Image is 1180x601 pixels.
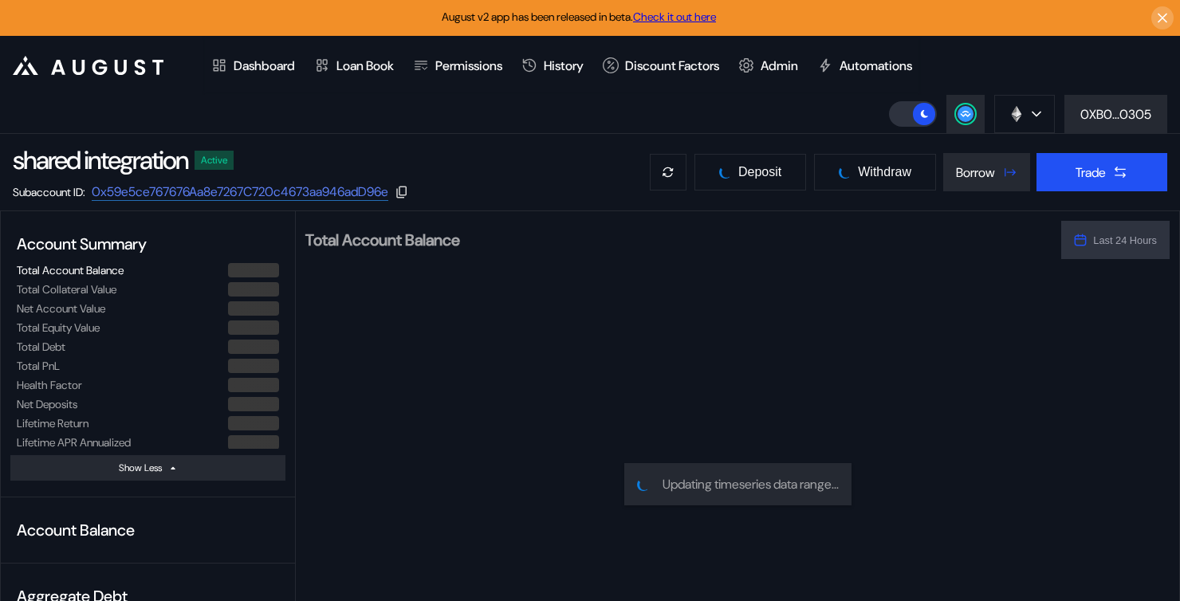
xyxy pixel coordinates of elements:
span: Updating timeseries data range... [663,476,839,493]
img: pending [717,163,734,181]
div: Admin [761,57,798,74]
a: Check it out here [633,10,716,24]
h2: Total Account Balance [305,232,1048,248]
div: Trade [1076,164,1106,181]
button: Borrow [943,153,1030,191]
a: Dashboard [202,36,305,95]
div: History [544,57,584,74]
a: History [512,36,593,95]
div: Total Account Balance [17,263,124,277]
div: Health Factor [17,378,82,392]
div: Subaccount ID: [13,185,85,199]
button: 0XB0...0305 [1064,95,1167,133]
img: pending [836,163,854,181]
div: Total Collateral Value [17,282,116,297]
div: Lifetime Return [17,416,88,430]
div: 0XB0...0305 [1080,106,1151,123]
div: Discount Factors [625,57,719,74]
div: Loan Book [336,57,394,74]
a: Automations [808,36,922,95]
div: Lifetime APR Annualized [17,435,131,450]
span: August v2 app has been released in beta. [442,10,716,24]
div: Total PnL [17,359,60,373]
div: Total Debt [17,340,65,354]
button: Trade [1036,153,1167,191]
button: chain logo [994,95,1055,133]
button: Show Less [10,455,285,481]
a: Permissions [403,36,512,95]
img: chain logo [1008,105,1025,123]
a: 0x59e5ce767676Aa8e7267C720c4673aa946adD96e [92,183,388,201]
span: Withdraw [858,165,911,179]
button: pendingWithdraw [813,153,937,191]
div: Net Account Value [17,301,105,316]
a: Loan Book [305,36,403,95]
div: Net Deposits [17,397,77,411]
div: Account Summary [10,227,285,261]
a: Discount Factors [593,36,729,95]
div: shared integration [13,143,188,177]
a: Admin [729,36,808,95]
div: Automations [840,57,912,74]
img: pending [635,476,652,493]
div: Borrow [956,164,995,181]
button: pendingDeposit [694,153,807,191]
div: Account Balance [10,513,285,547]
div: Total Equity Value [17,320,100,335]
span: Deposit [738,165,781,179]
div: Show Less [119,462,162,474]
div: Dashboard [234,57,295,74]
div: Permissions [435,57,502,74]
div: Active [201,155,227,166]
